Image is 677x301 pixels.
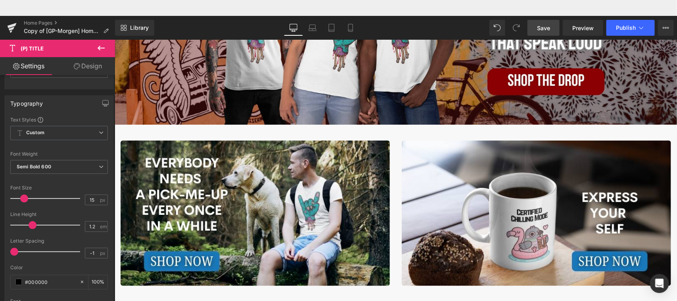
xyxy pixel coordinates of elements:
[10,265,108,270] div: Color
[537,24,550,32] span: Save
[508,20,524,36] button: Redo
[24,20,115,26] a: Home Pages
[616,25,636,31] span: Publish
[10,116,108,123] div: Text Styles
[658,20,674,36] button: More
[59,57,117,75] a: Design
[341,20,360,36] a: Mobile
[284,20,303,36] a: Desktop
[100,224,107,229] span: em
[489,20,505,36] button: Undo
[100,197,107,203] span: px
[572,24,594,32] span: Preview
[10,238,108,244] div: Letter Spacing
[10,151,108,157] div: Font Weight
[100,251,107,256] span: px
[26,129,44,136] b: Custom
[563,20,603,36] a: Preview
[606,20,655,36] button: Publish
[322,20,341,36] a: Tablet
[10,185,108,191] div: Font Size
[88,275,107,289] div: %
[650,274,669,293] div: Open Intercom Messenger
[115,20,154,36] a: New Library
[17,164,51,170] b: Semi Bold 600
[10,96,43,107] div: Typography
[303,20,322,36] a: Laptop
[24,28,100,34] span: Copy of [GP-Morgen] Home Page - [DATE] 20:24:29
[21,45,44,52] span: (P) Title
[10,212,108,217] div: Line Height
[25,278,76,286] input: Color
[130,24,149,31] span: Library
